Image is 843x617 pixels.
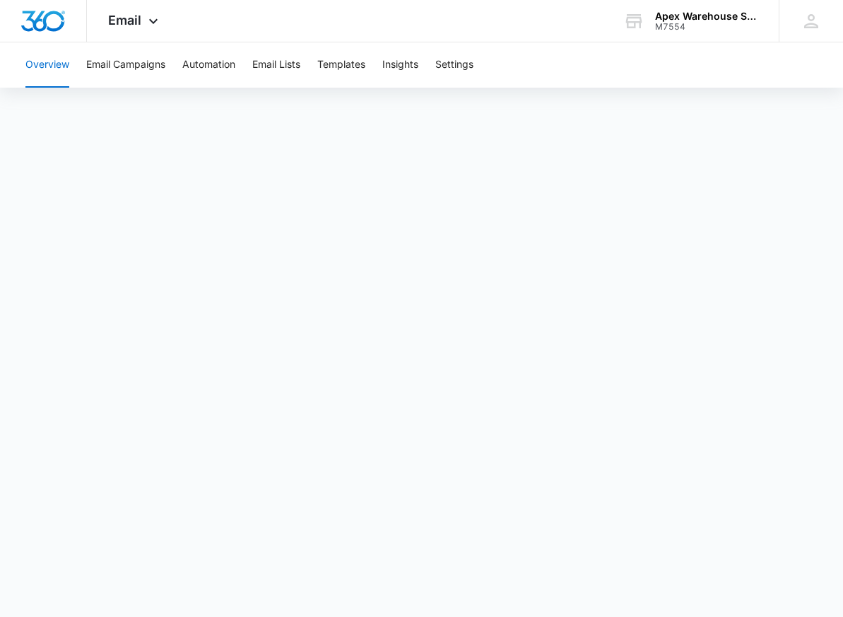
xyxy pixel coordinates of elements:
[655,22,758,32] div: account id
[86,42,165,88] button: Email Campaigns
[435,42,473,88] button: Settings
[655,11,758,22] div: account name
[252,42,300,88] button: Email Lists
[382,42,418,88] button: Insights
[25,42,69,88] button: Overview
[108,13,141,28] span: Email
[182,42,235,88] button: Automation
[317,42,365,88] button: Templates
